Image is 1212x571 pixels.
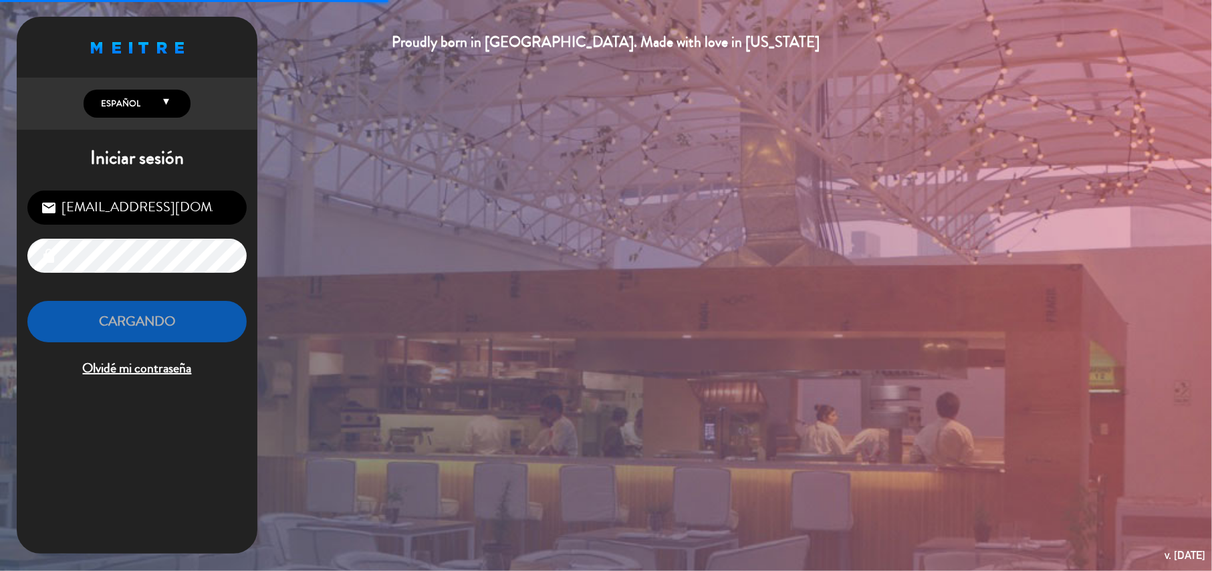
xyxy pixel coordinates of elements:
[41,200,57,216] i: email
[98,97,140,110] span: Español
[41,248,57,264] i: lock
[17,147,257,170] h1: Iniciar sesión
[27,301,247,343] button: Cargando
[1165,546,1205,564] div: v. [DATE]
[27,358,247,380] span: Olvidé mi contraseña
[27,191,247,225] input: Correo Electrónico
